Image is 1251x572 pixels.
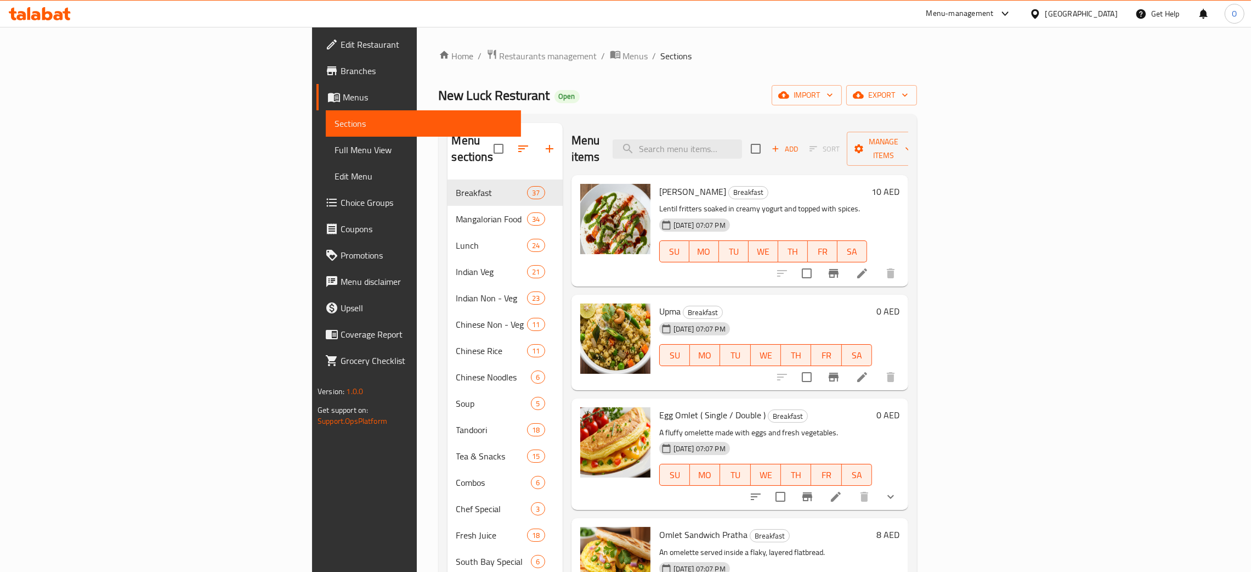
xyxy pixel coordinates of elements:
[750,530,789,542] span: Breakfast
[659,240,689,262] button: SU
[527,265,545,278] div: items
[811,464,841,486] button: FR
[856,135,912,162] span: Manage items
[580,184,650,254] img: Dahi Vada
[690,464,720,486] button: MO
[528,346,544,356] span: 11
[847,132,920,166] button: Manage items
[527,344,545,357] div: items
[767,141,802,158] button: Add
[1045,8,1118,20] div: [GEOGRAPHIC_DATA]
[724,347,746,363] span: TU
[316,216,521,242] a: Coupons
[829,490,842,503] a: Edit menu item
[781,464,811,486] button: TH
[318,384,344,399] span: Version:
[448,311,563,338] div: Chinese Non - Veg11
[876,407,899,423] h6: 0 AED
[316,295,521,321] a: Upsell
[448,364,563,390] div: Chinese Noodles6
[876,304,899,319] h6: 0 AED
[456,291,528,305] span: Indian Non - Veg
[753,244,774,260] span: WE
[659,526,748,543] span: Omlet Sandwich Pratha
[448,180,563,206] div: Breakfast37
[448,522,563,548] div: Fresh Juice18
[755,347,777,363] span: WE
[456,502,531,515] span: Chef Special
[456,450,528,463] span: Tea & Snacks
[316,347,521,374] a: Grocery Checklist
[694,244,715,260] span: MO
[528,451,544,462] span: 15
[456,265,528,278] div: Indian Veg
[527,291,545,305] div: items
[448,206,563,232] div: Mangalorian Food34
[335,143,512,156] span: Full Menu View
[448,259,563,285] div: Indian Veg21
[871,184,899,199] h6: 10 AED
[719,240,749,262] button: TU
[448,417,563,443] div: Tandoori18
[531,504,544,514] span: 3
[694,347,716,363] span: MO
[487,137,510,160] span: Select all sections
[743,484,769,510] button: sort-choices
[341,38,512,51] span: Edit Restaurant
[448,469,563,496] div: Combos6
[664,244,685,260] span: SU
[729,186,768,199] span: Breakfast
[808,240,837,262] button: FR
[856,371,869,384] a: Edit menu item
[318,414,387,428] a: Support.OpsPlatform
[580,304,650,374] img: Upma
[456,344,528,357] span: Chinese Rice
[316,268,521,295] a: Menu disclaimer
[669,324,730,334] span: [DATE] 07:07 PM
[855,88,908,102] span: export
[623,49,648,63] span: Menus
[456,212,528,226] span: Mangalorian Food
[448,443,563,469] div: Tea & Snacks15
[571,132,600,165] h2: Menu items
[456,318,528,331] div: Chinese Non - Veg
[846,85,917,105] button: export
[531,371,545,384] div: items
[802,141,847,158] span: Select section first
[456,186,528,199] span: Breakfast
[794,484,820,510] button: Branch-specific-item
[842,344,872,366] button: SA
[456,555,531,568] span: South Bay Special
[878,484,904,510] button: show more
[694,467,716,483] span: MO
[767,141,802,158] span: Add item
[778,240,808,262] button: TH
[335,170,512,183] span: Edit Menu
[456,371,531,384] span: Chinese Noodles
[769,485,792,508] span: Select to update
[659,407,766,423] span: Egg Omlet ( Single / Double )
[528,214,544,225] span: 34
[341,328,512,341] span: Coverage Report
[768,410,807,423] span: Breakfast
[528,425,544,435] span: 18
[580,407,650,478] img: Egg Omlet ( Single / Double )
[341,222,512,235] span: Coupons
[531,557,544,567] span: 6
[448,338,563,364] div: Chinese Rice11
[884,490,897,503] svg: Show Choices
[456,239,528,252] span: Lunch
[842,244,863,260] span: SA
[820,364,847,390] button: Branch-specific-item
[1232,8,1237,20] span: O
[448,285,563,311] div: Indian Non - Veg23
[456,476,531,489] span: Combos
[448,496,563,522] div: Chef Special3
[527,186,545,199] div: items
